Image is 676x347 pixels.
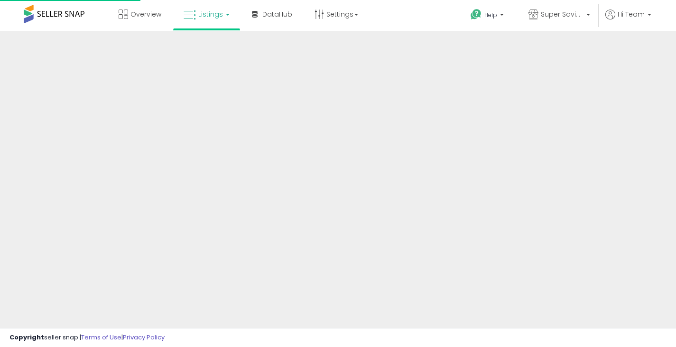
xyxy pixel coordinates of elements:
[484,11,497,19] span: Help
[541,9,583,19] span: Super Savings Now (NEW)
[130,9,161,19] span: Overview
[81,333,121,342] a: Terms of Use
[605,9,651,31] a: Hi Team
[463,1,513,31] a: Help
[618,9,645,19] span: Hi Team
[123,333,165,342] a: Privacy Policy
[9,333,165,342] div: seller snap | |
[9,333,44,342] strong: Copyright
[470,9,482,20] i: Get Help
[262,9,292,19] span: DataHub
[198,9,223,19] span: Listings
